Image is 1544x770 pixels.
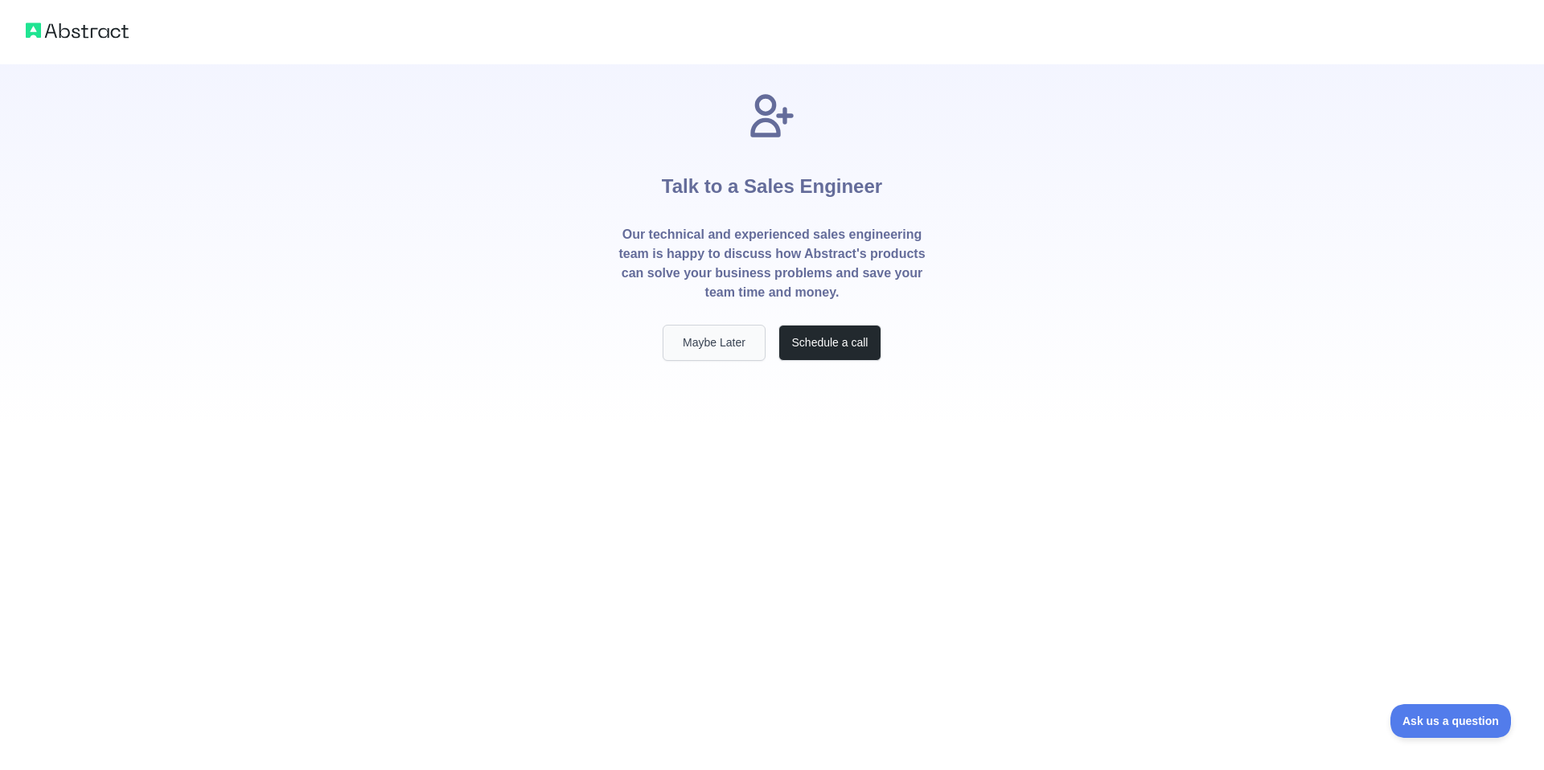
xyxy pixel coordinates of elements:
[663,325,766,361] button: Maybe Later
[1390,704,1512,738] iframe: Toggle Customer Support
[778,325,881,361] button: Schedule a call
[662,141,882,225] h1: Talk to a Sales Engineer
[618,225,926,302] p: Our technical and experienced sales engineering team is happy to discuss how Abstract's products ...
[26,19,129,42] img: Abstract logo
